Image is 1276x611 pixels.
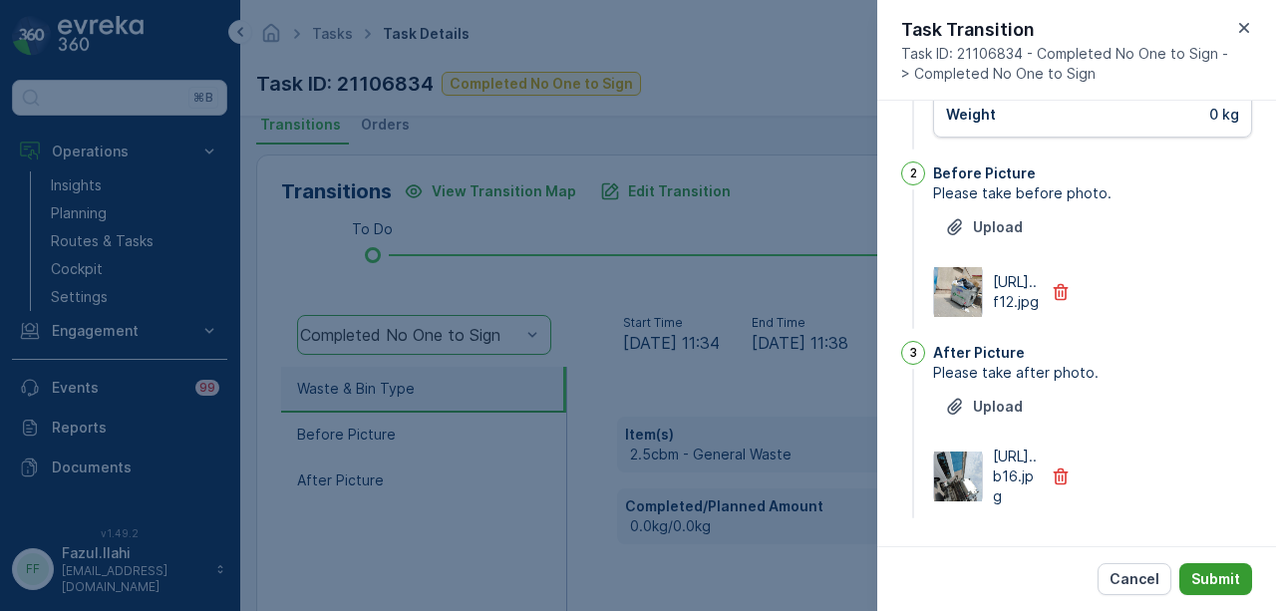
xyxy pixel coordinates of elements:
span: Task ID: 21106834 - Completed No One to Sign -> Completed No One to Sign [901,44,1232,84]
p: [URL]..b16.jpg [993,447,1039,506]
p: Submit [1191,569,1240,589]
button: Upload File [933,211,1035,243]
p: Before Picture [933,163,1036,183]
img: Media Preview [934,267,982,317]
p: Weight [946,105,996,125]
p: Task Transition [901,16,1232,44]
span: Please take after photo. [933,363,1252,383]
p: Upload [973,217,1023,237]
button: Upload File [933,391,1035,423]
img: Media Preview [934,452,982,501]
p: Cancel [1110,569,1159,589]
div: 3 [901,341,925,365]
p: [URL]..f12.jpg [993,272,1039,312]
span: Please take before photo. [933,183,1252,203]
p: After Picture [933,343,1025,363]
div: 2 [901,161,925,185]
p: Upload [973,397,1023,417]
p: 0 kg [1209,105,1239,125]
button: Submit [1179,563,1252,595]
button: Cancel [1098,563,1171,595]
